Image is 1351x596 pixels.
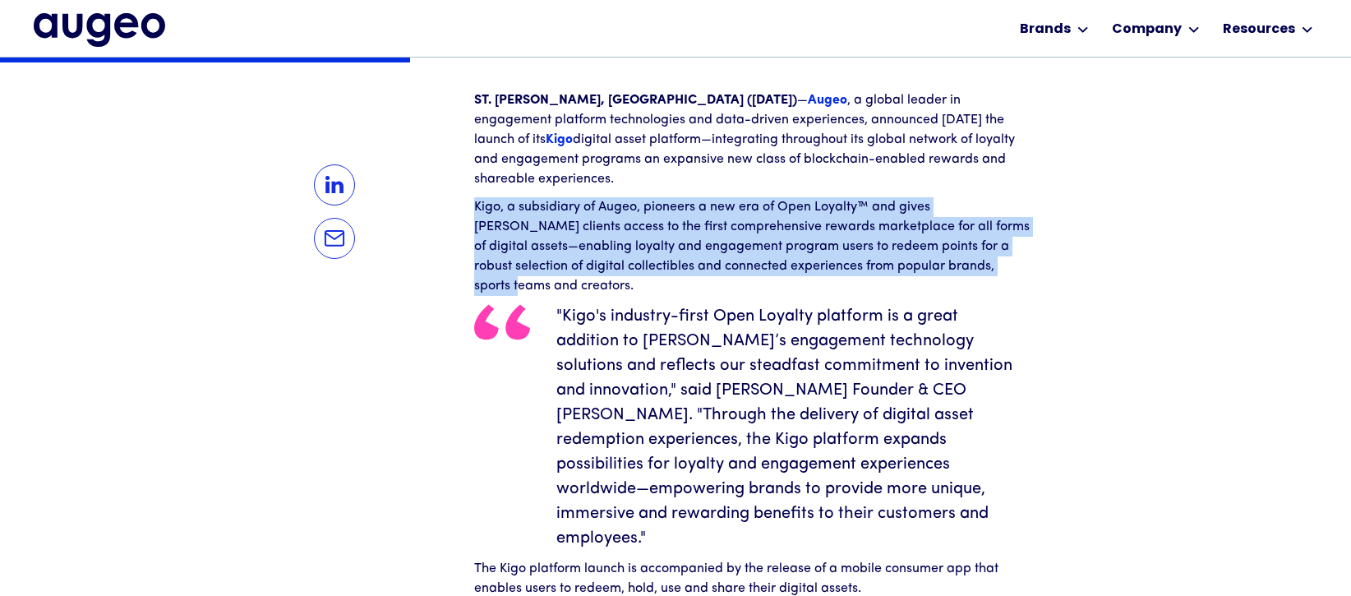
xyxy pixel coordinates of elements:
div: Brands [1020,20,1071,39]
p: Kigo, a subsidiary of Augeo, pioneers a new era of Open Loyalty™ and gives [PERSON_NAME] clients ... [474,197,1033,296]
blockquote: "Kigo's industry-first Open Loyalty platform is a great addition to [PERSON_NAME]’s engagement te... [474,304,1033,551]
div: Company [1112,20,1182,39]
div: Resources [1223,20,1295,39]
a: Augeo [808,94,847,107]
a: Kigo [546,133,573,146]
p: — , a global leader in engagement platform technologies and data-driven experiences, announced [D... [474,90,1033,189]
img: Augeo's full logo in midnight blue. [34,13,165,46]
strong: ST. [PERSON_NAME], [GEOGRAPHIC_DATA] ([DATE]) [474,94,797,107]
a: home [34,13,165,46]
